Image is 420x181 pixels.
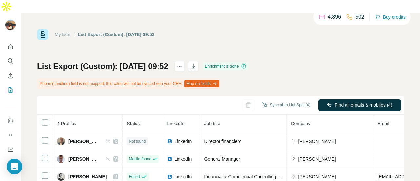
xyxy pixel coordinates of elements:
span: General Manager [204,156,240,162]
span: [PERSON_NAME] [68,156,99,162]
img: company-logo [291,139,296,144]
img: company-logo [291,174,296,179]
span: [PERSON_NAME] [68,173,107,180]
button: Sync all to HubSpot (4) [258,100,315,110]
p: 4,896 [328,13,341,21]
span: LinkedIn [167,121,184,126]
div: Enrichment is done [203,62,249,70]
div: List Export (Custom): [DATE] 09:52 [78,31,155,38]
span: Job title [204,121,220,126]
h1: List Export (Custom): [DATE] 09:52 [37,61,168,72]
img: LinkedIn logo [167,156,172,162]
span: Director financiero [204,139,241,144]
button: Search [5,55,16,67]
a: My lists [55,32,70,37]
span: [PERSON_NAME] [298,173,336,180]
span: [PERSON_NAME] [298,156,336,162]
p: 502 [355,13,364,21]
span: Status [127,121,140,126]
img: company-logo [291,156,296,162]
span: LinkedIn [174,138,192,145]
li: / [73,31,75,38]
div: Phone (Landline) field is not mapped, this value will not be synced with your CRM [37,78,220,89]
img: Avatar [5,20,16,30]
img: Surfe Logo [37,29,48,40]
button: Map my fields [184,80,219,87]
img: Avatar [57,173,65,181]
button: Find all emails & mobiles (4) [318,99,401,111]
span: [PERSON_NAME] [68,138,99,145]
button: Quick start [5,41,16,53]
span: LinkedIn [174,173,192,180]
span: Financial & Commercial Controlling Director [204,174,293,179]
button: Buy credits [375,12,406,22]
button: Feedback [5,158,16,170]
div: Open Intercom Messenger [7,159,22,174]
span: 4 Profiles [57,121,76,126]
img: LinkedIn logo [167,174,172,179]
button: Enrich CSV [5,70,16,81]
span: Find all emails & mobiles (4) [335,102,392,108]
img: Avatar [57,137,65,145]
span: Company [291,121,310,126]
span: Mobile found [129,156,151,162]
span: [PERSON_NAME] [298,138,336,145]
span: Found [129,174,140,180]
span: Email [377,121,389,126]
img: Avatar [57,155,65,163]
img: LinkedIn logo [167,139,172,144]
button: Use Surfe on LinkedIn [5,115,16,126]
button: Use Surfe API [5,129,16,141]
span: Not found [129,138,146,144]
span: LinkedIn [174,156,192,162]
button: Dashboard [5,144,16,155]
button: My lists [5,84,16,96]
button: actions [174,61,185,72]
